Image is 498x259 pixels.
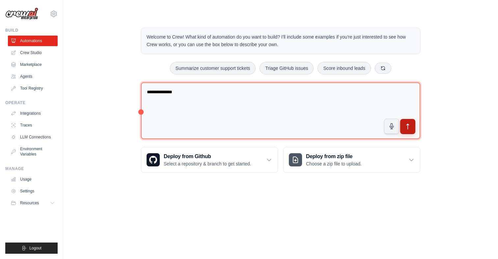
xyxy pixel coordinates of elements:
div: Manage [5,166,58,171]
span: Logout [29,245,41,251]
button: Resources [8,198,58,208]
span: Resources [20,200,39,206]
h3: Deploy from Github [164,153,251,160]
div: Operate [5,100,58,105]
h3: Deploy from zip file [306,153,362,160]
button: Summarize customer support tickets [170,62,256,74]
a: Usage [8,174,58,185]
a: Tool Registry [8,83,58,94]
a: Integrations [8,108,58,119]
button: Score inbound leads [318,62,371,74]
a: Environment Variables [8,144,58,159]
p: Select a repository & branch to get started. [164,160,251,167]
a: Agents [8,71,58,82]
img: Logo [5,8,38,20]
p: Welcome to Crew! What kind of automation do you want to build? I'll include some examples if you'... [147,33,415,48]
a: LLM Connections [8,132,58,142]
button: Triage GitHub issues [260,62,314,74]
a: Traces [8,120,58,130]
p: Choose a zip file to upload. [306,160,362,167]
a: Settings [8,186,58,196]
div: Build [5,28,58,33]
a: Automations [8,36,58,46]
a: Crew Studio [8,47,58,58]
a: Marketplace [8,59,58,70]
button: Logout [5,243,58,254]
